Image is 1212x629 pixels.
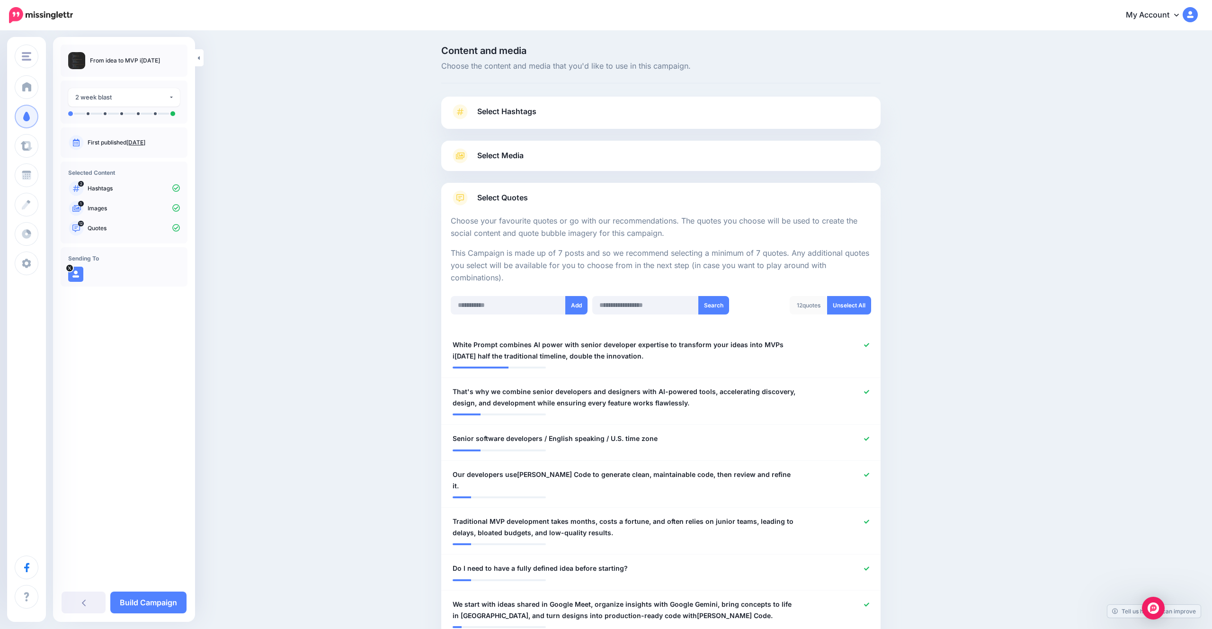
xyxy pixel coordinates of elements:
[565,296,588,314] button: Add
[441,46,881,55] span: Content and media
[453,469,798,492] span: Our developers use[PERSON_NAME] Code to generate clean, maintainable code, then review and refine...
[88,138,180,147] p: First published
[451,190,871,215] a: Select Quotes
[441,60,881,72] span: Choose the content and media that you'd like to use in this campaign.
[453,599,798,621] span: We start with ideas shared in Google Meet, organize insights with Google Gemini, bring concepts t...
[453,516,798,539] span: Traditional MVP development takes months, costs a fortune, and often relies on junior teams, lead...
[827,296,871,314] a: Unselect All
[88,204,180,213] p: Images
[9,7,73,23] img: Missinglettr
[453,433,658,444] span: Senior software developers / English speaking / U.S. time zone
[68,267,83,282] img: user_default_image.png
[453,386,798,409] span: That's why we combine senior developers and designers with AI-powered tools, accelerating discove...
[451,215,871,240] p: Choose your favourite quotes or go with our recommendations. The quotes you choose will be used t...
[68,169,180,176] h4: Selected Content
[90,56,160,65] p: From idea to MVP i[DATE]
[68,88,180,107] button: 2 week blast
[75,92,169,103] div: 2 week blast
[453,563,628,574] span: Do I need to have a fully defined idea before starting?
[126,139,145,146] a: [DATE]
[68,255,180,262] h4: Sending To
[1116,4,1198,27] a: My Account
[1107,605,1201,618] a: Tell us how we can improve
[88,224,180,233] p: Quotes
[477,191,528,204] span: Select Quotes
[477,149,524,162] span: Select Media
[22,52,31,61] img: menu.png
[477,105,536,118] span: Select Hashtags
[78,221,84,226] span: 12
[790,296,828,314] div: quotes
[78,201,84,207] span: 1
[451,247,871,284] p: This Campaign is made up of 7 posts and so we recommend selecting a minimum of 7 quotes. Any addi...
[1142,597,1165,620] div: Open Intercom Messenger
[698,296,729,314] button: Search
[453,339,798,362] span: White Prompt combines AI power with senior developer expertise to transform your ideas into MVPs ...
[797,302,802,309] span: 12
[78,181,84,187] span: 2
[451,104,871,129] a: Select Hashtags
[88,184,180,193] p: Hashtags
[451,148,871,163] a: Select Media
[68,52,85,69] img: a5f48a4a54fc7168edd5ec5828a942f1_thumb.jpg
